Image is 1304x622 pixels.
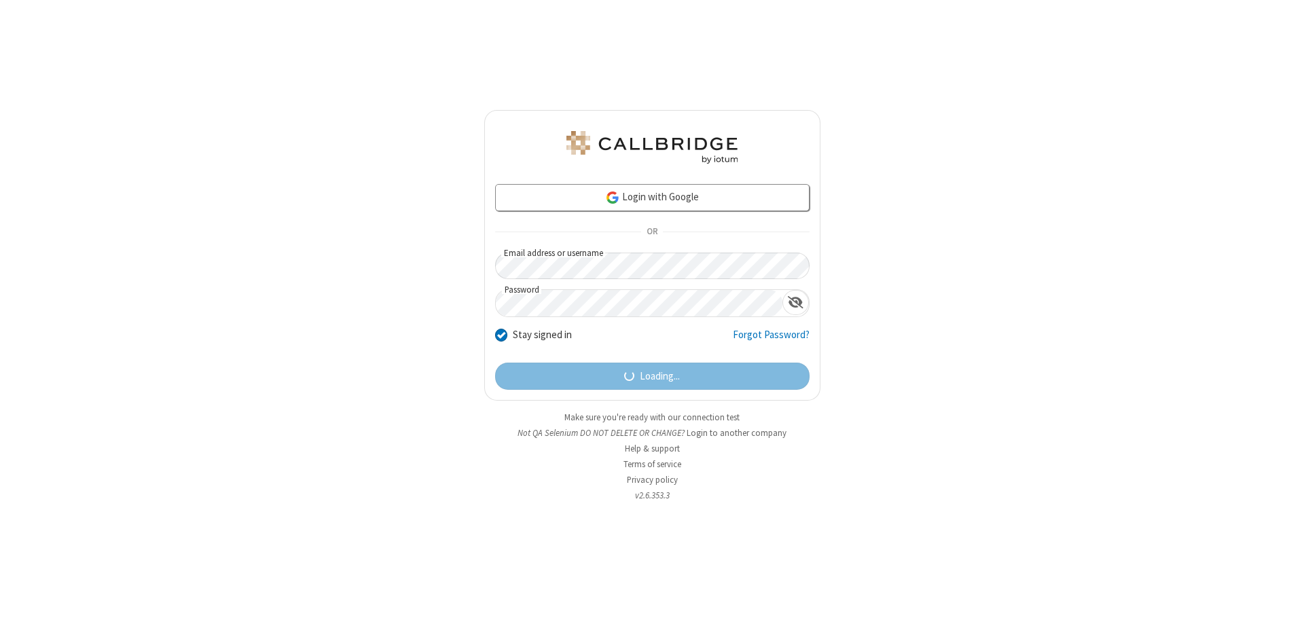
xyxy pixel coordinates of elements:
span: Loading... [640,369,680,384]
img: google-icon.png [605,190,620,205]
li: Not QA Selenium DO NOT DELETE OR CHANGE? [484,426,820,439]
button: Login to another company [687,426,786,439]
a: Login with Google [495,184,810,211]
a: Help & support [625,443,680,454]
a: Make sure you're ready with our connection test [564,411,740,423]
a: Terms of service [623,458,681,470]
li: v2.6.353.3 [484,489,820,502]
a: Forgot Password? [733,327,810,353]
div: Show password [782,290,809,315]
label: Stay signed in [513,327,572,343]
img: QA Selenium DO NOT DELETE OR CHANGE [564,131,740,164]
span: OR [641,223,663,242]
a: Privacy policy [627,474,678,486]
button: Loading... [495,363,810,390]
input: Password [496,290,782,316]
input: Email address or username [495,253,810,279]
iframe: Chat [1270,587,1294,612]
